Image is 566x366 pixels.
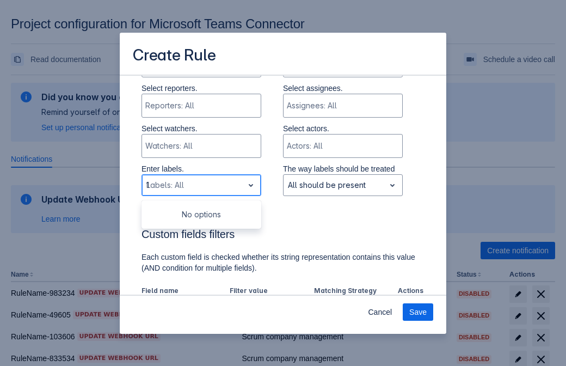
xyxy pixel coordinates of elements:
p: Select actors. [283,123,403,134]
p: Select watchers. [141,123,261,134]
th: Matching Strategy [310,284,394,298]
span: No options [182,210,221,219]
button: Save [403,303,433,321]
h3: Custom fields filters [141,228,424,245]
p: Each custom field is checked whether its string representation contains this value (AND condition... [141,252,424,273]
span: Save [409,303,427,321]
h3: Create Rule [133,46,216,67]
th: Filter value [225,284,310,298]
p: Select assignees. [283,83,403,94]
p: Select reporters. [141,83,261,94]
span: open [386,179,399,192]
th: Field name [141,284,225,298]
button: Cancel [361,303,398,321]
span: open [244,179,257,192]
th: Actions [393,284,424,298]
span: Cancel [368,303,392,321]
p: Enter labels. [141,163,261,174]
p: The way labels should be treated [283,163,403,174]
